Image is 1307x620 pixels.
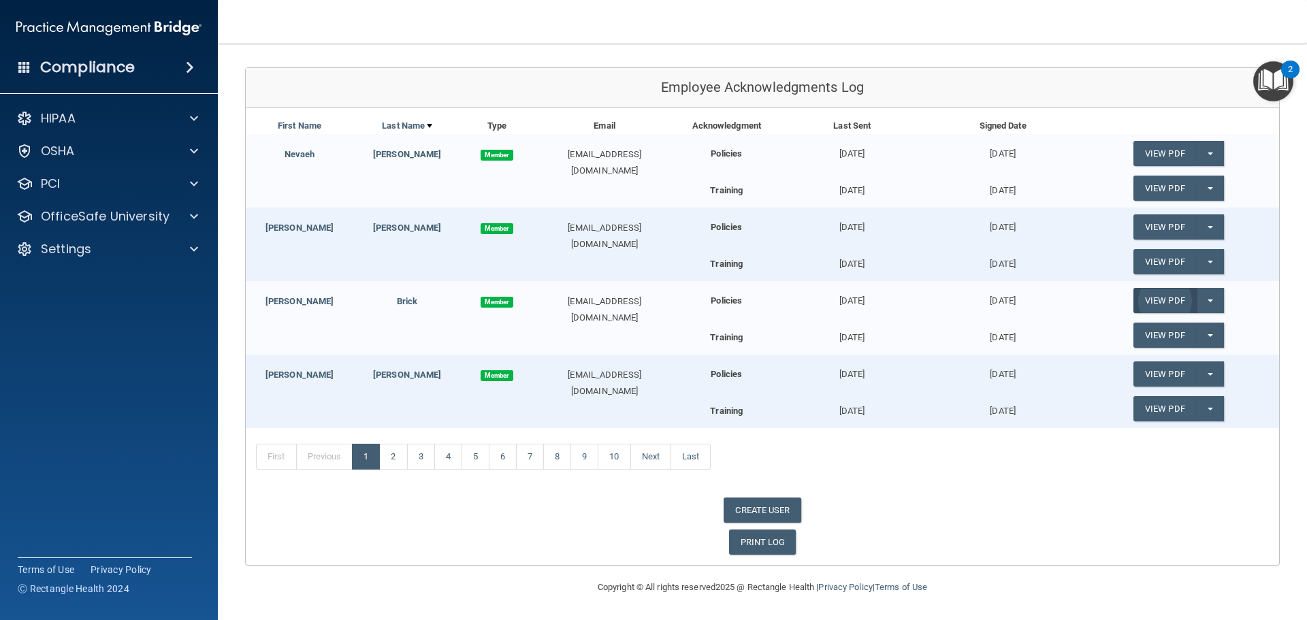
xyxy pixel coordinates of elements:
a: 9 [570,444,598,470]
h4: Compliance [40,58,135,77]
a: OfficeSafe University [16,208,198,225]
div: [DATE] [777,134,927,162]
a: [PERSON_NAME] [265,370,334,380]
button: Open Resource Center, 2 new notifications [1253,61,1293,101]
b: Policies [711,295,742,306]
div: Employee Acknowledgments Log [246,68,1279,108]
div: [EMAIL_ADDRESS][DOMAIN_NAME] [533,293,677,326]
div: [DATE] [927,134,1078,162]
div: [DATE] [927,249,1078,272]
div: Copyright © All rights reserved 2025 @ Rectangle Health | | [514,566,1011,609]
p: HIPAA [41,110,76,127]
div: [DATE] [777,396,927,419]
p: PCI [41,176,60,192]
div: [DATE] [777,355,927,382]
a: 7 [516,444,544,470]
p: Settings [41,241,91,257]
div: Last Sent [777,118,927,134]
a: View PDF [1133,323,1196,348]
div: [DATE] [777,323,927,346]
a: CREATE USER [724,497,801,523]
b: Policies [711,148,742,159]
b: Training [710,185,743,195]
b: Training [710,259,743,269]
a: Last [671,444,711,470]
div: 2 [1288,69,1293,87]
div: Email [533,118,677,134]
a: View PDF [1133,214,1196,240]
a: HIPAA [16,110,198,127]
div: Acknowledgment [677,118,777,134]
div: [DATE] [777,176,927,199]
div: [DATE] [927,208,1078,235]
a: 8 [543,444,571,470]
span: Member [481,150,513,161]
a: [PERSON_NAME] [373,223,441,233]
a: View PDF [1133,361,1196,387]
p: OfficeSafe University [41,208,170,225]
a: Last Name [382,118,432,134]
img: PMB logo [16,14,201,42]
a: 2 [379,444,407,470]
span: Member [481,370,513,381]
a: [PERSON_NAME] [265,296,334,306]
a: OSHA [16,143,198,159]
a: 3 [407,444,435,470]
div: [DATE] [927,396,1078,419]
div: [DATE] [927,176,1078,199]
a: Terms of Use [875,582,927,592]
span: Ⓒ Rectangle Health 2024 [18,582,129,595]
a: View PDF [1133,141,1196,166]
div: [DATE] [777,208,927,235]
a: [PERSON_NAME] [265,223,334,233]
a: Privacy Policy [91,563,152,576]
div: [DATE] [927,323,1078,346]
div: [DATE] [927,355,1078,382]
b: Policies [711,222,742,232]
div: [DATE] [777,281,927,309]
a: Previous [296,444,353,470]
a: Terms of Use [18,563,74,576]
a: 4 [434,444,462,470]
span: Member [481,297,513,308]
span: Member [481,223,513,234]
a: View PDF [1133,249,1196,274]
b: Policies [711,369,742,379]
a: Settings [16,241,198,257]
a: First Name [278,118,321,134]
a: PRINT LOG [729,529,796,555]
a: 5 [462,444,489,470]
b: Training [710,332,743,342]
a: View PDF [1133,396,1196,421]
a: Next [630,444,671,470]
div: [DATE] [927,281,1078,309]
a: [PERSON_NAME] [373,370,441,380]
div: [EMAIL_ADDRESS][DOMAIN_NAME] [533,367,677,399]
a: Privacy Policy [818,582,872,592]
a: Brick [397,296,418,306]
div: Type [461,118,532,134]
a: View PDF [1133,176,1196,201]
a: 6 [489,444,517,470]
div: Signed Date [927,118,1078,134]
a: View PDF [1133,288,1196,313]
b: Training [710,406,743,416]
div: [DATE] [777,249,927,272]
a: PCI [16,176,198,192]
a: First [256,444,297,470]
a: Nevaeh [285,149,315,159]
a: 10 [598,444,630,470]
a: 1 [352,444,380,470]
p: OSHA [41,143,75,159]
div: [EMAIL_ADDRESS][DOMAIN_NAME] [533,220,677,252]
a: [PERSON_NAME] [373,149,441,159]
div: [EMAIL_ADDRESS][DOMAIN_NAME] [533,146,677,179]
